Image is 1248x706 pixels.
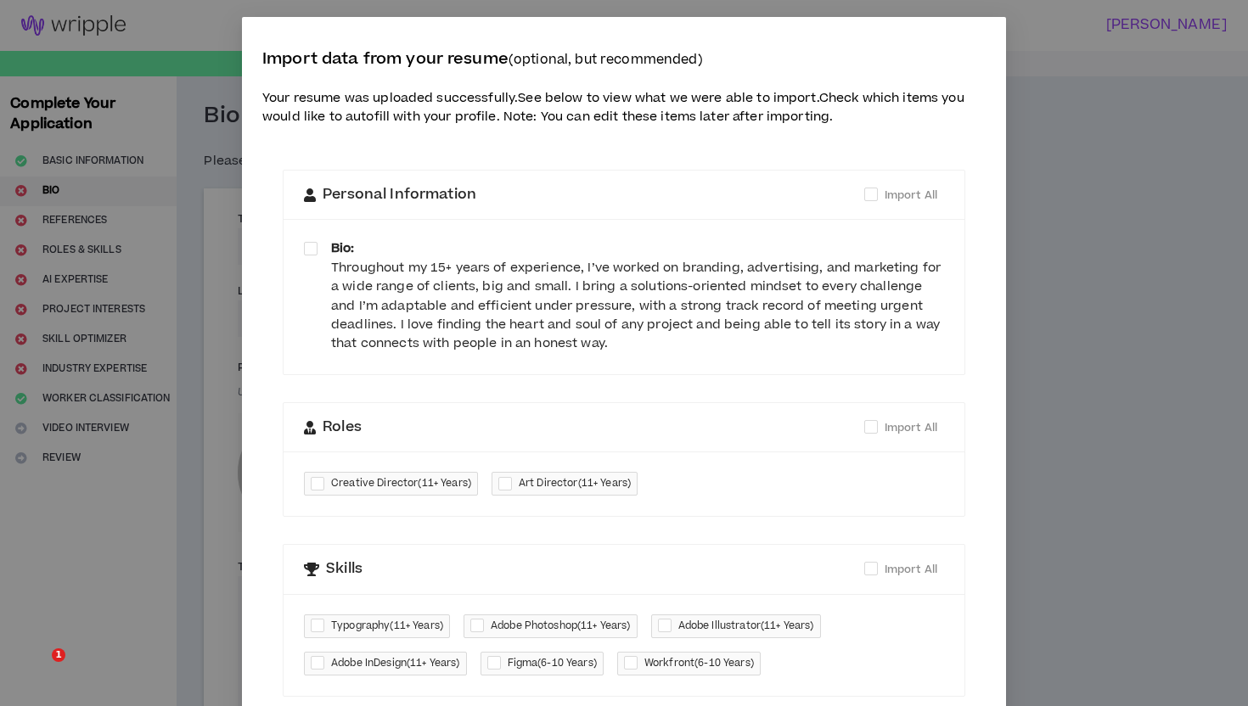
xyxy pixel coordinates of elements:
[885,420,937,435] span: Import All
[52,648,65,662] span: 1
[262,89,986,127] p: Your resume was uploaded successfully. See below to view what we were able to import. Check which...
[326,558,363,580] span: Skills
[331,259,944,354] div: Throughout my 15+ years of experience, I’ve worked on branding, advertising, and marketing for a ...
[331,655,460,672] span: Adobe InDesign ( 11+ Years )
[885,562,937,577] span: Import All
[331,618,443,635] span: Typography ( 11+ Years )
[262,48,986,72] p: Import data from your resume
[331,475,471,492] span: Creative Director ( 11+ Years )
[491,618,631,635] span: Adobe Photoshop ( 11+ Years )
[960,17,1006,63] button: Close
[331,239,355,257] strong: Bio:
[17,648,58,689] iframe: Intercom live chat
[323,417,362,439] span: Roles
[885,188,937,203] span: Import All
[508,655,597,672] span: Figma ( 6-10 Years )
[323,184,476,206] span: Personal Information
[509,51,703,69] small: (optional, but recommended)
[678,618,814,635] span: Adobe Illustrator ( 11+ Years )
[519,475,631,492] span: Art Director ( 11+ Years )
[644,655,754,672] span: Workfront ( 6-10 Years )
